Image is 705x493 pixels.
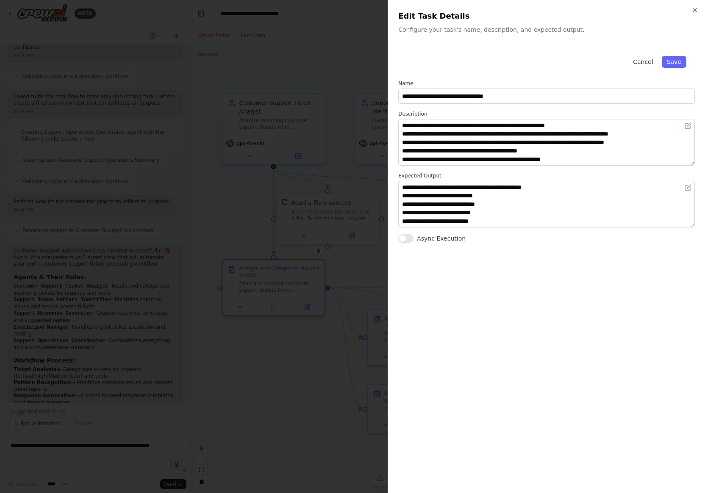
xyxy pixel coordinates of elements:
label: Description [398,111,695,117]
label: Async Execution [417,234,466,243]
button: Open in editor [683,121,693,131]
button: Cancel [628,56,658,68]
label: Expected Output [398,172,695,179]
button: Save [662,56,686,68]
label: Name [398,80,695,87]
button: Open in editor [683,183,693,193]
h2: Edit Task Details [398,10,695,22]
p: Configure your task's name, description, and expected output. [398,25,695,34]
